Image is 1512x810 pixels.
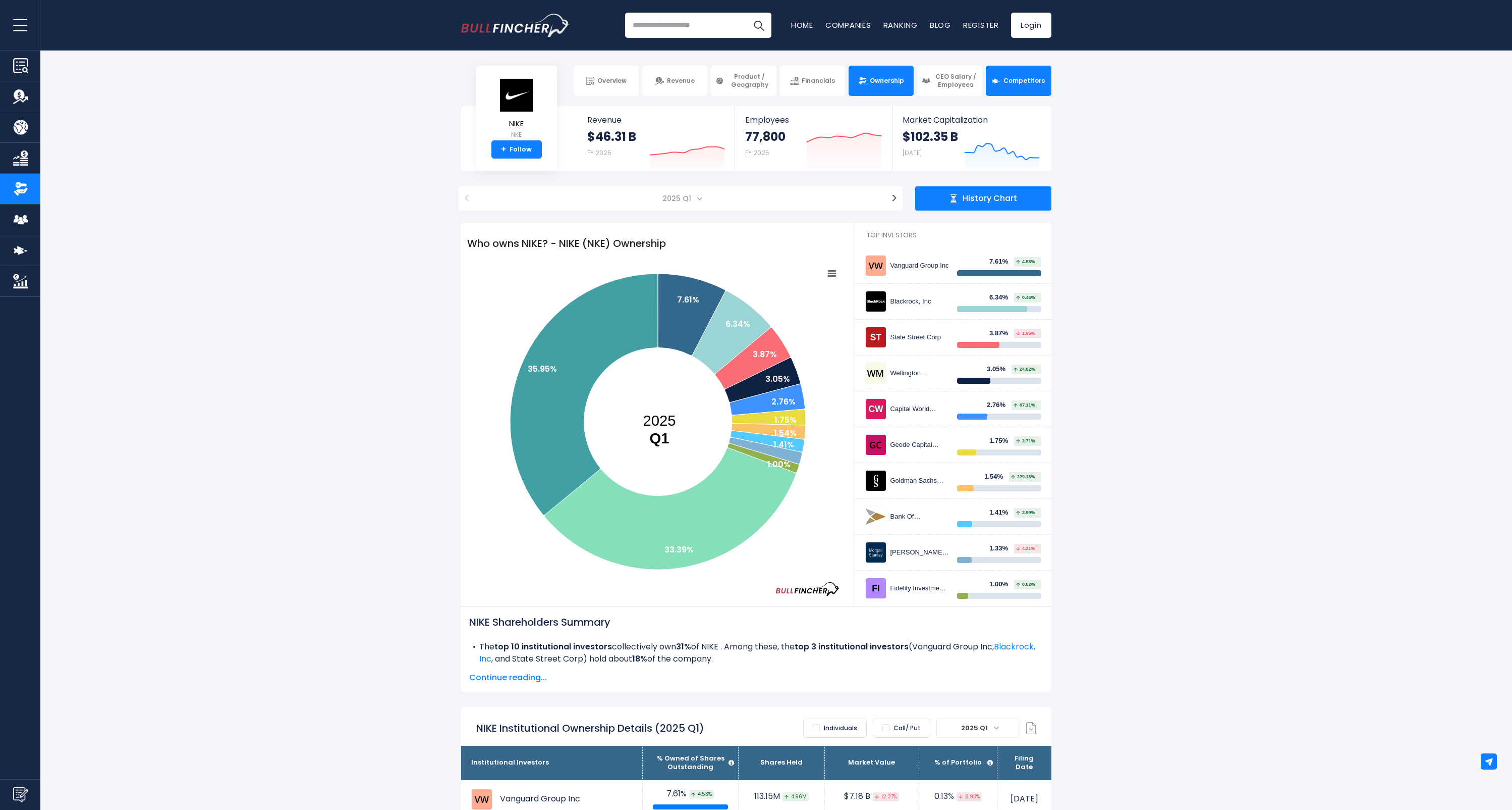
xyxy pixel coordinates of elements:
[469,672,1043,684] span: Continue reading...
[957,792,982,801] span: 8.93%
[461,14,570,37] img: Bullfincher logo
[890,584,949,593] div: Fidelity Investments (FMR)
[849,66,914,96] a: Ownership
[903,115,1040,125] span: Market Capitalization
[825,746,919,780] th: Market Value
[667,77,695,85] span: Revenue
[1014,367,1035,372] span: 24.82%
[476,722,704,735] h2: NIKE Institutional Ownership Details (2025 Q1)
[587,129,636,144] strong: $46.31 B
[1016,582,1035,587] span: 0.82%
[469,615,1043,630] h2: NIKE Shareholders Summary
[653,789,729,799] div: 7.61%
[989,580,1014,589] div: 1.00%
[835,791,909,802] div: $7.18 B
[873,719,930,738] label: Call/ Put
[825,20,871,30] a: Companies
[803,719,867,738] label: Individuals
[13,181,28,196] img: Ownership
[643,412,676,446] text: 2025
[1014,403,1035,408] span: 67.11%
[642,66,707,96] a: Revenue
[890,297,949,306] div: Blackrock, Inc
[498,78,535,141] a: NIKE NKE
[892,106,1050,171] a: Market Capitalization $102.35 B [DATE]
[917,66,982,96] a: CEO Salary / Employees
[1016,260,1035,264] span: 4.53%
[930,20,951,30] a: Blog
[870,77,904,85] span: Ownership
[989,293,1014,302] div: 6.34%
[501,145,506,154] strong: +
[649,430,669,446] tspan: Q1
[890,333,949,342] div: State Street Corp
[1016,511,1035,515] span: 2.99%
[459,186,475,211] button: <
[1016,331,1035,336] span: 1.95%
[795,641,909,652] b: top 3 institutional investors
[957,721,994,735] span: 2025 Q1
[479,641,1035,665] span: Vanguard Group Inc, , and State Street Corp
[587,115,725,125] span: Revenue
[989,329,1014,338] div: 3.87%
[1003,77,1045,85] span: Competitors
[765,373,790,385] text: 3.05%
[903,129,958,144] strong: $102.35 B
[963,20,999,30] a: Register
[479,641,1035,665] a: Blackrock, Inc
[903,148,922,157] small: [DATE]
[461,746,643,780] th: Institutional Investors
[461,14,570,37] a: Go to homepage
[987,365,1012,374] div: 3.05%
[949,194,958,202] img: history chart
[771,396,796,408] text: 2.76%
[986,66,1051,96] a: Competitors
[1016,546,1035,551] span: 4.21%
[746,13,771,38] button: Search
[997,746,1051,780] th: Filing Date
[494,641,612,652] b: top 10 institutional investors
[735,106,892,171] a: Employees 77,800 FY 2025
[727,73,771,88] span: Product / Geography
[989,437,1014,445] div: 1.75%
[587,148,611,157] small: FY 2025
[886,186,903,211] button: >
[984,473,1009,481] div: 1.54%
[890,513,949,521] div: Bank Of [US_STATE] Mellon Corp
[739,746,825,780] th: Shares Held
[499,120,534,128] span: NIKE
[1016,439,1035,443] span: 2.71%
[1011,13,1051,38] a: Login
[890,405,949,414] div: Capital World Investors
[480,186,881,211] span: 2025 Q1
[855,223,1051,248] h2: Top Investors
[711,66,776,96] a: Product / Geography
[632,653,647,665] b: 18%
[963,193,1017,204] span: History Chart
[780,66,845,96] a: Financials
[676,641,691,652] b: 31%
[1016,295,1035,300] span: 0.46%
[890,441,949,449] div: Geode Capital Management, LLC
[658,191,697,206] span: 2025 Q1
[725,318,750,330] text: 6.34%
[689,790,714,799] span: 4.53%
[890,262,949,270] div: Vanguard Group Inc
[745,115,882,125] span: Employees
[883,20,918,30] a: Ranking
[471,789,492,810] img: Vanguard Group Inc
[989,544,1014,553] div: 1.33%
[745,129,786,144] strong: 77,800
[499,130,534,139] small: NKE
[773,439,794,450] text: 1.41%
[749,791,814,802] div: 113.15M
[929,791,987,802] div: 0.13%
[773,427,796,439] text: 1.54%
[873,792,899,801] span: 12.27%
[987,401,1012,410] div: 2.76%
[989,509,1014,517] div: 1.41%
[937,719,1020,737] span: 2025 Q1
[491,140,542,159] a: +Follow
[597,77,627,85] span: Overview
[919,746,997,780] th: % of Portfolio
